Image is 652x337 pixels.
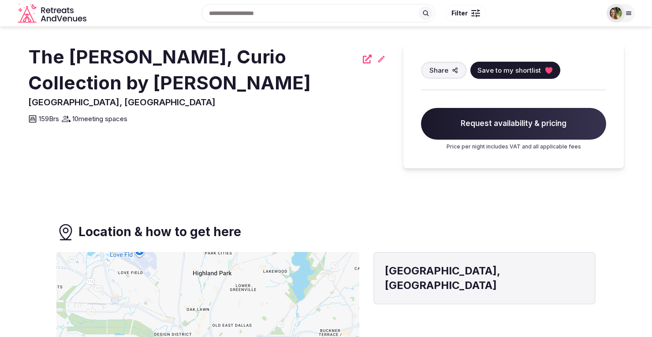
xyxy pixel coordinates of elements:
[610,7,622,19] img: Shay Tippie
[18,4,88,23] a: Visit the homepage
[421,62,467,79] button: Share
[421,143,606,151] p: Price per night includes VAT and all applicable fees
[72,114,127,123] span: 10 meeting spaces
[28,44,358,96] h2: The [PERSON_NAME], Curio Collection by [PERSON_NAME]
[78,223,241,241] h3: Location & how to get here
[446,5,486,22] button: Filter
[18,4,88,23] svg: Retreats and Venues company logo
[451,9,468,18] span: Filter
[421,108,606,140] span: Request availability & pricing
[470,62,560,79] button: Save to my shortlist
[39,114,59,123] span: 159 Brs
[429,66,448,75] span: Share
[28,97,216,107] span: [GEOGRAPHIC_DATA], [GEOGRAPHIC_DATA]
[385,263,584,293] h4: [GEOGRAPHIC_DATA], [GEOGRAPHIC_DATA]
[477,66,541,75] span: Save to my shortlist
